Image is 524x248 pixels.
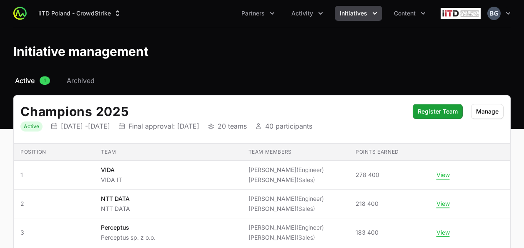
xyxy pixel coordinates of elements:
span: Register Team [418,106,458,116]
nav: Initiative activity log navigation [13,76,511,86]
h2: Champions 2025 [20,104,404,119]
span: (Engineer) [296,166,324,173]
span: 1 [40,76,50,85]
div: Main navigation [27,6,431,21]
button: iiTD Poland - CrowdStrike [33,6,127,21]
li: [PERSON_NAME] [248,166,324,174]
span: (Sales) [296,205,315,212]
li: [PERSON_NAME] [248,205,324,213]
span: 1 [20,171,88,179]
div: Supplier switch menu [33,6,127,21]
span: Initiatives [340,9,367,18]
p: 40 participants [265,122,312,130]
span: Partners [241,9,265,18]
li: [PERSON_NAME] [248,233,324,242]
h1: Initiative management [13,44,148,59]
th: Position [14,144,94,161]
span: 2 [20,200,88,208]
span: 218 400 [356,200,379,208]
p: NTT DATA [101,205,130,213]
span: Active [15,76,35,86]
img: ActivitySource [13,7,27,20]
img: iiTD Poland [441,5,481,22]
li: [PERSON_NAME] [248,195,324,203]
div: Initiatives menu [335,6,382,21]
span: Content [394,9,416,18]
button: View [436,171,450,179]
p: [DATE] - [DATE] [61,122,110,130]
p: NTT DATA [101,195,130,203]
span: 183 400 [356,228,379,237]
span: (Sales) [296,176,315,183]
div: Partners menu [236,6,280,21]
button: Manage [471,104,504,119]
div: Activity menu [286,6,328,21]
li: [PERSON_NAME] [248,223,324,232]
button: Register Team [413,104,463,119]
button: Content [389,6,431,21]
th: Team members [242,144,349,161]
button: Initiatives [335,6,382,21]
button: View [436,229,450,236]
p: Perceptus sp. z o.o. [101,233,155,242]
p: VIDA IT [101,176,122,184]
p: 20 teams [218,122,247,130]
button: Activity [286,6,328,21]
p: Final approval: [DATE] [128,122,199,130]
th: Points earned [349,144,429,161]
div: Content menu [389,6,431,21]
img: Bartosz Galoch [487,7,501,20]
span: 278 400 [356,171,379,179]
a: Active1 [13,76,52,86]
li: [PERSON_NAME] [248,176,324,184]
span: Archived [67,76,95,86]
span: 3 [20,228,88,237]
a: Archived [65,76,96,86]
th: Team [94,144,241,161]
span: Manage [476,106,499,116]
button: View [436,200,450,208]
button: Partners [236,6,280,21]
p: VIDA [101,166,122,174]
span: (Engineer) [296,195,324,202]
p: Perceptus [101,223,155,232]
span: (Engineer) [296,224,324,231]
span: (Sales) [296,234,315,241]
span: Activity [291,9,313,18]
